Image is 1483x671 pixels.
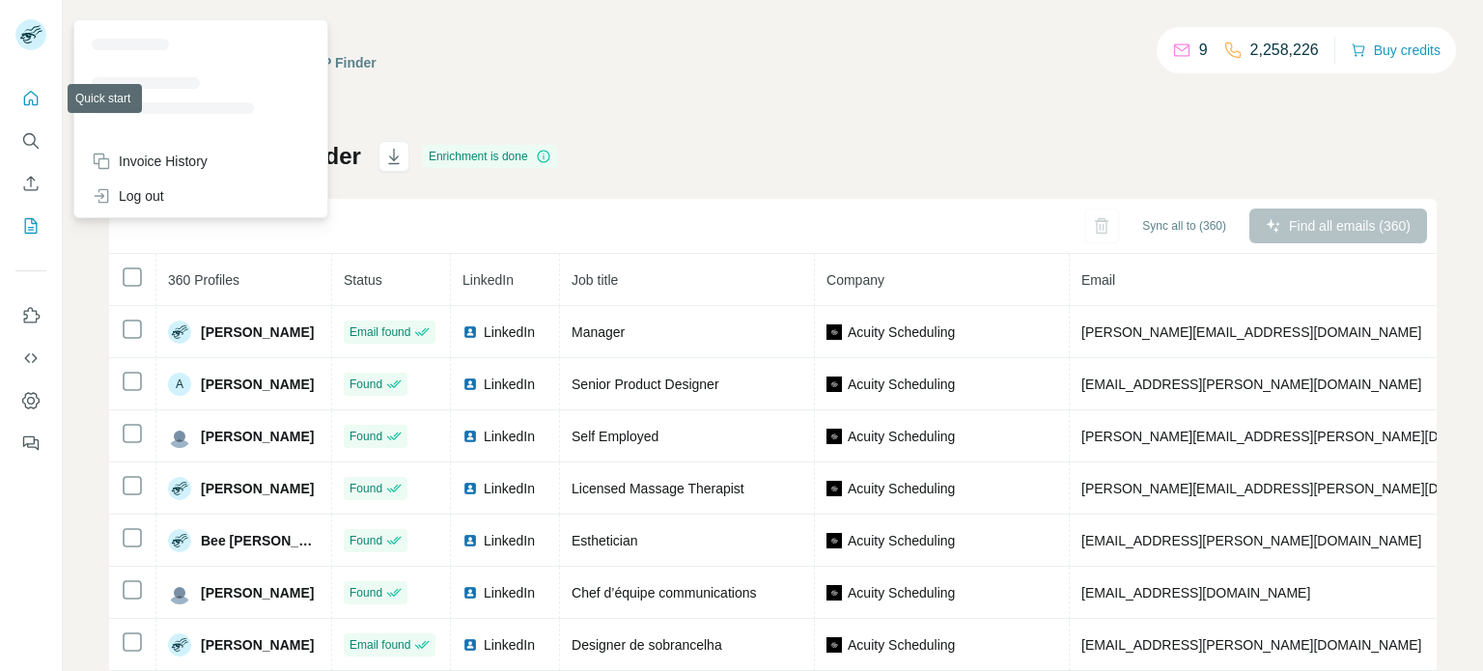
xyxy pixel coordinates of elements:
[462,533,478,548] img: LinkedIn logo
[572,585,756,601] span: Chef d’équipe communications
[92,186,164,206] div: Log out
[1250,39,1319,62] p: 2,258,226
[848,583,955,602] span: Acuity Scheduling
[350,480,382,497] span: Found
[168,321,191,344] img: Avatar
[826,533,842,548] img: company-logo
[201,375,314,394] span: [PERSON_NAME]
[168,272,239,288] span: 360 Profiles
[201,583,314,602] span: [PERSON_NAME]
[168,373,191,396] div: A
[344,272,382,288] span: Status
[350,323,410,341] span: Email found
[462,481,478,496] img: LinkedIn logo
[572,429,658,444] span: Self Employed
[350,636,410,654] span: Email found
[572,637,722,653] span: Designer de sobrancelha
[484,479,535,498] span: LinkedIn
[350,532,382,549] span: Found
[462,324,478,340] img: LinkedIn logo
[484,531,535,550] span: LinkedIn
[572,377,719,392] span: Senior Product Designer
[1081,272,1115,288] span: Email
[1129,211,1240,240] button: Sync all to (360)
[15,298,46,333] button: Use Surfe on LinkedIn
[1081,377,1421,392] span: [EMAIL_ADDRESS][PERSON_NAME][DOMAIN_NAME]
[168,529,191,552] img: Avatar
[848,479,955,498] span: Acuity Scheduling
[201,635,314,655] span: [PERSON_NAME]
[15,383,46,418] button: Dashboard
[484,322,535,342] span: LinkedIn
[168,633,191,657] img: Avatar
[92,152,208,171] div: Invoice History
[15,209,46,243] button: My lists
[572,533,637,548] span: Esthetician
[572,272,618,288] span: Job title
[484,635,535,655] span: LinkedIn
[826,377,842,392] img: company-logo
[1351,37,1441,64] button: Buy credits
[15,124,46,158] button: Search
[462,377,478,392] img: LinkedIn logo
[1142,217,1226,235] span: Sync all to (360)
[1081,585,1310,601] span: [EMAIL_ADDRESS][DOMAIN_NAME]
[462,637,478,653] img: LinkedIn logo
[848,427,955,446] span: Acuity Scheduling
[1081,533,1421,548] span: [EMAIL_ADDRESS][PERSON_NAME][DOMAIN_NAME]
[848,531,955,550] span: Acuity Scheduling
[168,477,191,500] img: Avatar
[826,272,884,288] span: Company
[201,531,320,550] span: Bee [PERSON_NAME]
[201,322,314,342] span: [PERSON_NAME]
[462,272,514,288] span: LinkedIn
[1081,637,1421,653] span: [EMAIL_ADDRESS][PERSON_NAME][DOMAIN_NAME]
[826,481,842,496] img: company-logo
[826,429,842,444] img: company-logo
[484,375,535,394] span: LinkedIn
[15,166,46,201] button: Enrich CSV
[826,324,842,340] img: company-logo
[350,584,382,601] span: Found
[168,581,191,604] img: Avatar
[15,341,46,376] button: Use Surfe API
[1199,39,1208,62] p: 9
[201,427,314,446] span: [PERSON_NAME]
[826,585,842,601] img: company-logo
[1081,324,1421,340] span: [PERSON_NAME][EMAIL_ADDRESS][DOMAIN_NAME]
[848,322,955,342] span: Acuity Scheduling
[484,583,535,602] span: LinkedIn
[848,635,955,655] span: Acuity Scheduling
[168,425,191,448] img: Avatar
[350,376,382,393] span: Found
[423,145,557,168] div: Enrichment is done
[484,427,535,446] span: LinkedIn
[15,426,46,461] button: Feedback
[572,324,625,340] span: Manager
[848,375,955,394] span: Acuity Scheduling
[350,428,382,445] span: Found
[462,429,478,444] img: LinkedIn logo
[462,585,478,601] img: LinkedIn logo
[201,479,314,498] span: [PERSON_NAME]
[572,481,744,496] span: Licensed Massage Therapist
[826,637,842,653] img: company-logo
[15,81,46,116] button: Quick start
